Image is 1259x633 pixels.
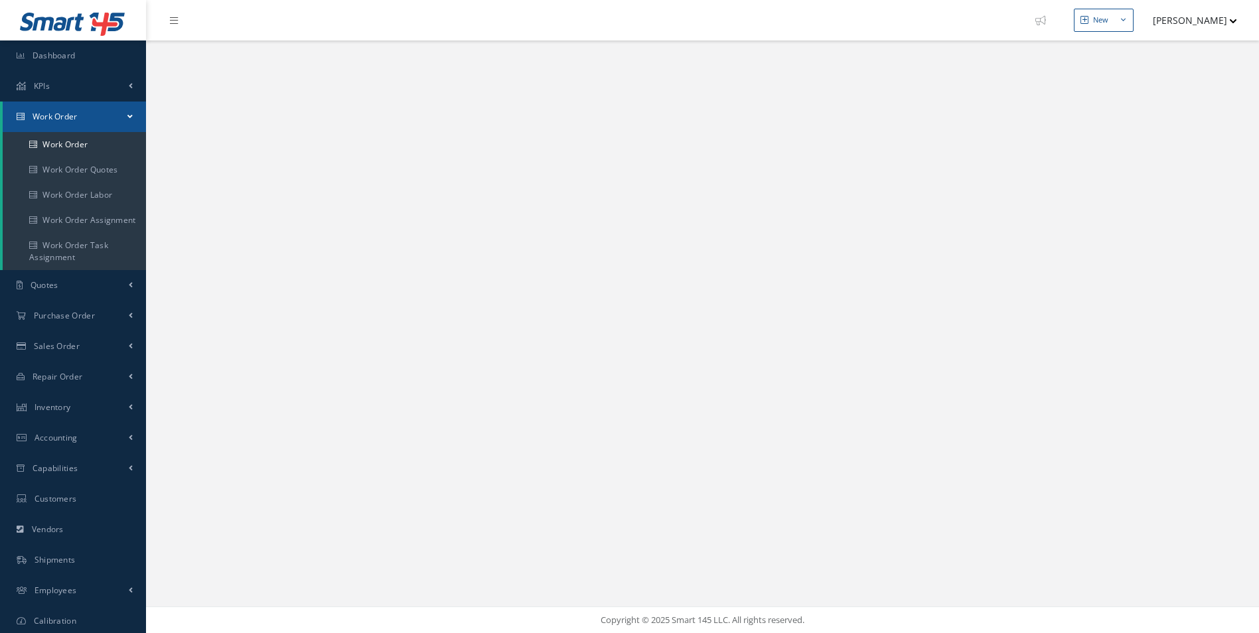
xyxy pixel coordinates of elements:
a: Work Order Labor [3,182,146,208]
span: Quotes [31,279,58,291]
span: Inventory [35,401,71,413]
a: Work Order Task Assignment [3,233,146,270]
button: New [1074,9,1134,32]
span: Vendors [32,524,64,535]
span: Accounting [35,432,78,443]
span: KPIs [34,80,50,92]
span: Employees [35,585,77,596]
a: Work Order Quotes [3,157,146,182]
span: Capabilities [33,462,78,474]
a: Work Order [3,132,146,157]
a: Work Order Assignment [3,208,146,233]
span: Dashboard [33,50,76,61]
span: Shipments [35,554,76,565]
div: Copyright © 2025 Smart 145 LLC. All rights reserved. [159,614,1246,627]
span: Purchase Order [34,310,95,321]
button: [PERSON_NAME] [1140,7,1237,33]
div: New [1093,15,1108,26]
a: Work Order [3,102,146,132]
span: Calibration [34,615,76,626]
span: Sales Order [34,340,80,352]
span: Repair Order [33,371,83,382]
span: Customers [35,493,77,504]
span: Work Order [33,111,78,122]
